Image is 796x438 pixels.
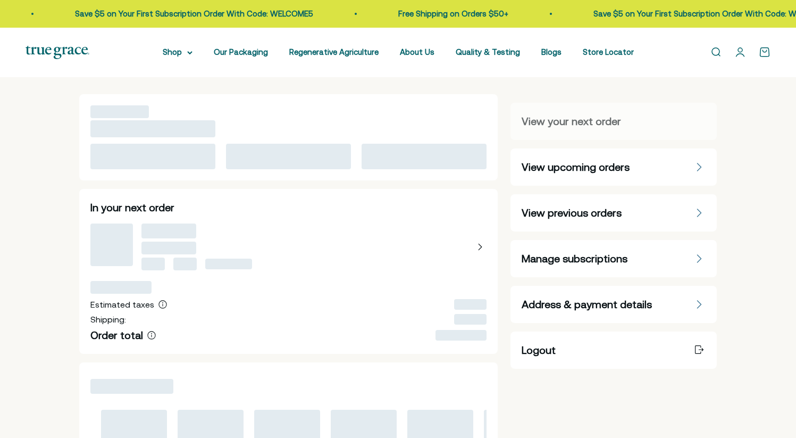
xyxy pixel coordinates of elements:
[510,332,717,369] a: Logout
[214,47,268,56] a: Our Packaging
[583,47,634,56] a: Store Locator
[510,103,717,140] a: View your next order
[90,329,143,341] span: Order total
[90,300,154,309] span: Estimated taxes
[510,240,717,277] a: Manage subscriptions
[522,297,652,312] span: Address & payment details
[90,105,149,118] span: ‌
[522,343,556,358] span: Logout
[522,160,630,175] span: View upcoming orders
[90,281,152,294] span: ‌
[74,7,312,20] p: Save $5 on Your First Subscription Order With Code: WELCOME5
[90,224,133,266] span: ‌
[90,144,215,169] span: ‌
[173,258,197,270] span: ‌
[362,144,487,169] span: ‌
[400,47,434,56] a: About Us
[510,148,717,186] a: View upcoming orders
[541,47,562,56] a: Blogs
[456,47,520,56] a: Quality & Testing
[522,205,622,220] span: View previous orders
[141,258,165,270] span: ‌
[435,330,487,341] span: ‌
[522,251,627,266] span: Manage subscriptions
[90,315,126,324] span: Shipping:
[90,200,487,215] h2: In your next order
[510,194,717,232] a: View previous orders
[510,286,717,323] a: Address & payment details
[454,314,487,325] span: ‌
[289,47,379,56] a: Regenerative Agriculture
[141,224,196,238] span: ‌
[397,9,507,18] a: Free Shipping on Orders $50+
[226,144,351,169] span: ‌
[163,46,192,59] summary: Shop
[522,114,621,129] span: View your next order
[90,120,215,137] span: ‌
[141,242,196,254] span: ‌
[454,299,487,310] span: ‌
[90,379,173,394] span: ‌
[205,259,252,269] span: ‌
